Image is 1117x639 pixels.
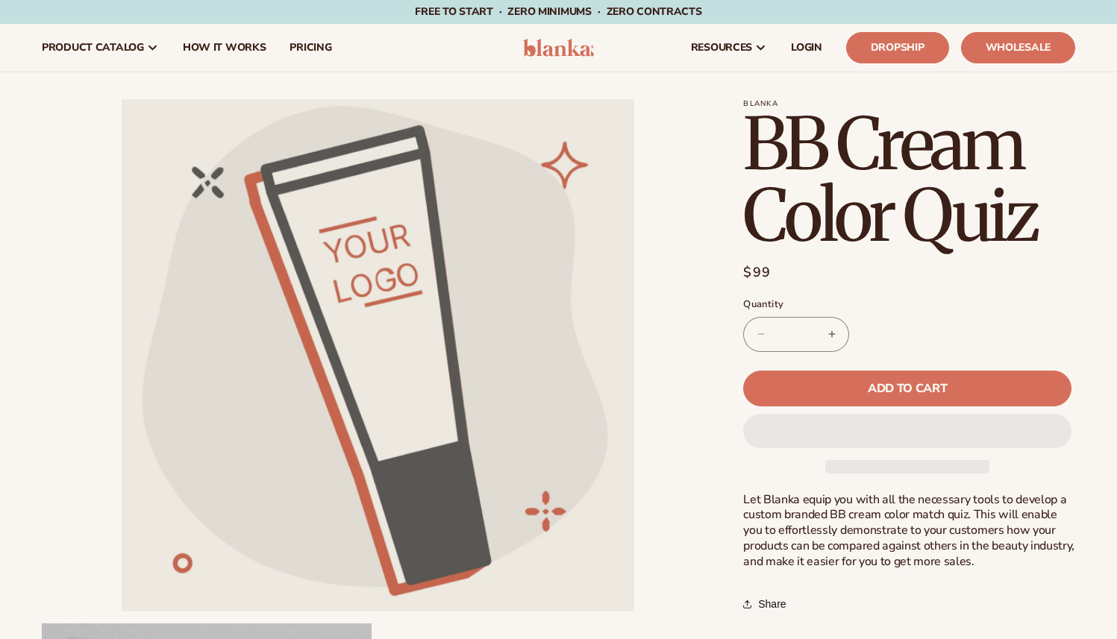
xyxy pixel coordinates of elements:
[415,4,701,19] span: Free to start · ZERO minimums · ZERO contracts
[743,491,1074,570] span: Let Blanka equip you with all the necessary tools to develop a custom branded BB cream color matc...
[171,24,278,72] a: How It Works
[743,298,1071,312] label: Quantity
[278,24,343,72] a: pricing
[791,42,822,54] span: LOGIN
[679,24,779,72] a: resources
[743,262,771,283] span: $99
[743,108,1075,251] h1: BB Cream Color Quiz
[743,371,1071,406] button: Add to cart
[779,24,834,72] a: LOGIN
[691,42,752,54] span: resources
[290,42,331,54] span: pricing
[961,32,1075,63] a: Wholesale
[30,24,171,72] a: product catalog
[42,42,144,54] span: product catalog
[183,42,266,54] span: How It Works
[846,32,949,63] a: Dropship
[743,588,790,620] button: Share
[523,39,594,57] img: logo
